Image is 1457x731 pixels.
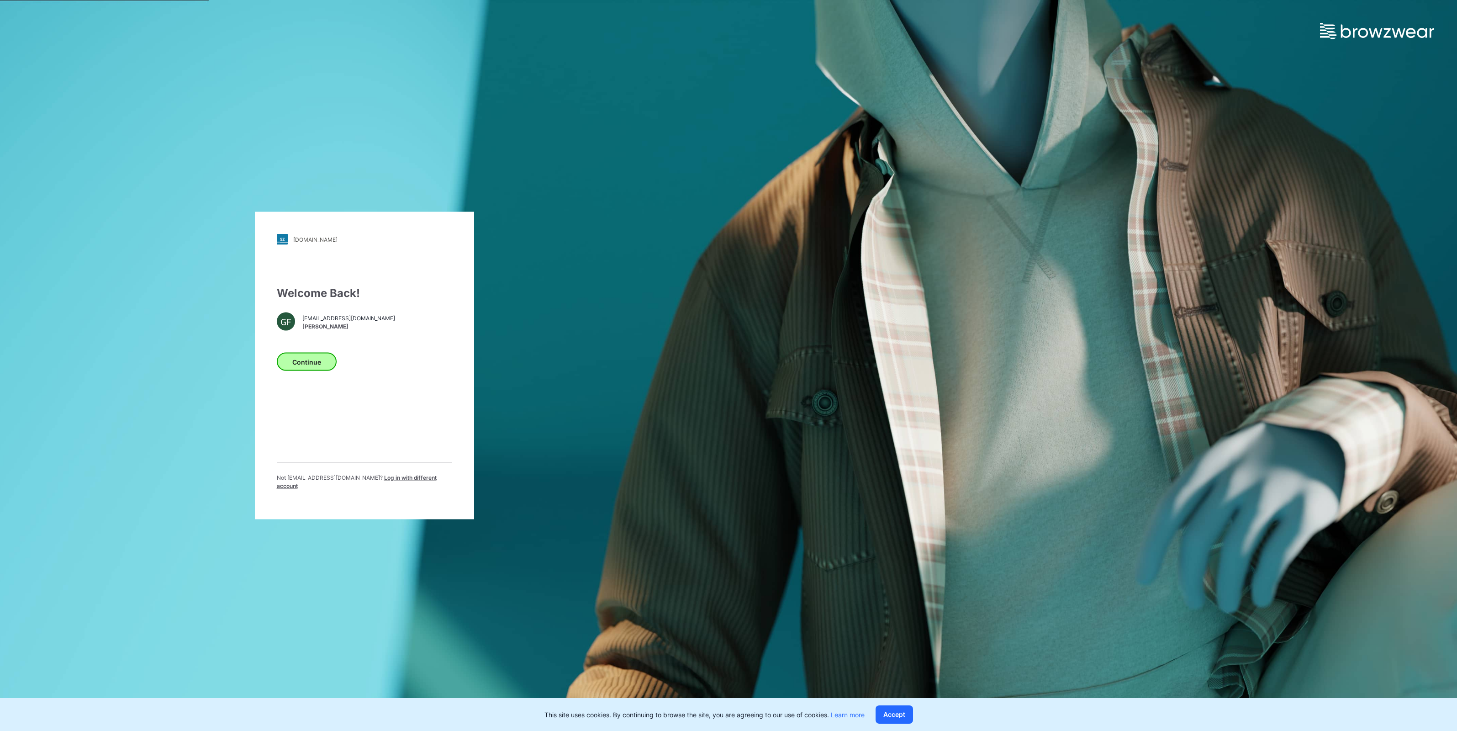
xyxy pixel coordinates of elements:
div: Welcome Back! [277,285,452,302]
img: stylezone-logo.562084cfcfab977791bfbf7441f1a819.svg [277,234,288,245]
button: Accept [876,705,913,724]
p: This site uses cookies. By continuing to browse the site, you are agreeing to our use of cookies. [544,710,865,720]
a: [DOMAIN_NAME] [277,234,452,245]
img: browzwear-logo.e42bd6dac1945053ebaf764b6aa21510.svg [1320,23,1434,39]
p: Not [EMAIL_ADDRESS][DOMAIN_NAME] ? [277,474,452,490]
div: GF [277,313,295,331]
a: Learn more [831,711,865,719]
span: [EMAIL_ADDRESS][DOMAIN_NAME] [302,314,395,322]
button: Continue [277,353,337,371]
span: [PERSON_NAME] [302,322,395,330]
div: [DOMAIN_NAME] [293,236,338,243]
